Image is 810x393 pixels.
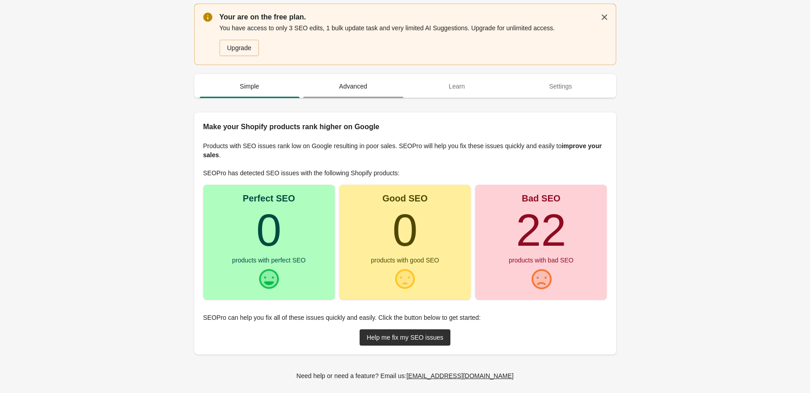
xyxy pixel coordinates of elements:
turbo-frame: 0 [393,205,418,255]
h2: Make your Shopify products rank higher on Google [203,122,607,132]
button: Simple [198,75,302,98]
a: Upgrade [220,40,259,56]
span: Advanced [303,78,403,94]
span: Settings [510,78,611,94]
div: Need help or need a feature? Email us: [296,371,514,381]
turbo-frame: 22 [516,205,566,255]
p: Your are on the free plan. [220,12,607,23]
div: Good SEO [382,194,427,203]
div: Bad SEO [522,194,561,203]
div: Perfect SEO [243,194,295,203]
span: Learn [407,78,507,94]
div: products with good SEO [371,257,439,263]
button: Advanced [301,75,405,98]
p: SEOPro can help you fix all of these issues quickly and easily. Click the button below to get sta... [203,313,607,322]
button: Settings [509,75,613,98]
div: [EMAIL_ADDRESS][DOMAIN_NAME] [407,372,514,379]
a: [EMAIL_ADDRESS][DOMAIN_NAME] [403,368,517,384]
div: You have access to only 3 SEO edits, 1 bulk update task and very limited AI Suggestions. Upgrade ... [220,23,607,57]
p: Products with SEO issues rank low on Google resulting in poor sales. SEOPro will help you fix the... [203,141,607,159]
div: Upgrade [227,44,252,51]
b: improve your sales [203,142,602,159]
a: Help me fix my SEO issues [360,329,451,346]
div: products with perfect SEO [232,257,306,263]
div: products with bad SEO [509,257,573,263]
div: Help me fix my SEO issues [367,334,444,341]
turbo-frame: 0 [256,205,281,255]
button: Learn [405,75,509,98]
p: SEOPro has detected SEO issues with the following Shopify products: [203,168,607,178]
span: Simple [200,78,300,94]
